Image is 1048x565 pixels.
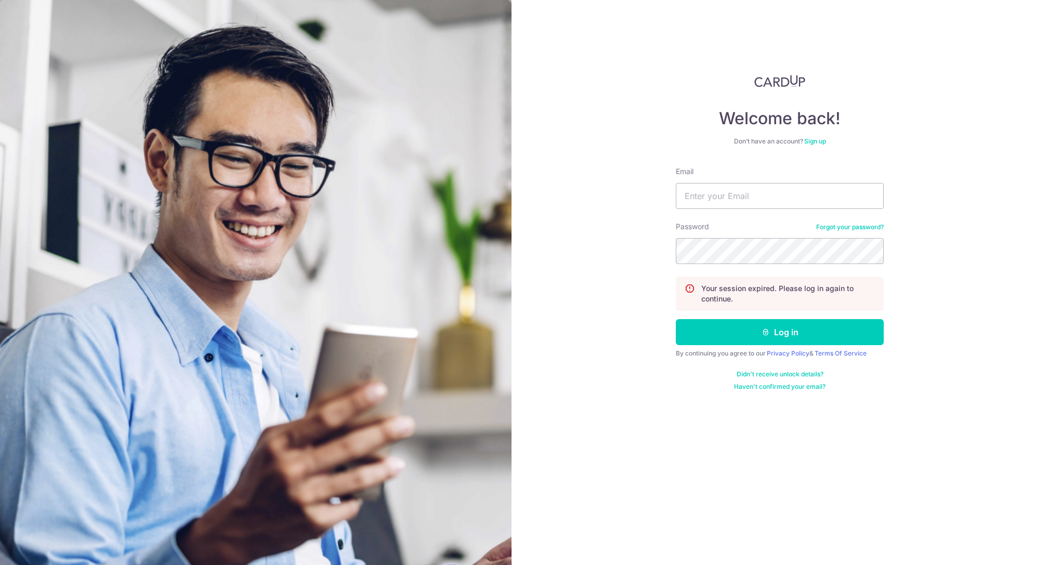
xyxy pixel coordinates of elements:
[676,349,884,358] div: By continuing you agree to our &
[676,319,884,345] button: Log in
[737,370,823,378] a: Didn't receive unlock details?
[676,183,884,209] input: Enter your Email
[815,349,867,357] a: Terms Of Service
[754,75,805,87] img: CardUp Logo
[676,108,884,129] h4: Welcome back!
[734,383,826,391] a: Haven't confirmed your email?
[676,137,884,146] div: Don’t have an account?
[676,221,709,232] label: Password
[676,166,693,177] label: Email
[767,349,809,357] a: Privacy Policy
[804,137,826,145] a: Sign up
[816,223,884,231] a: Forgot your password?
[701,283,875,304] p: Your session expired. Please log in again to continue.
